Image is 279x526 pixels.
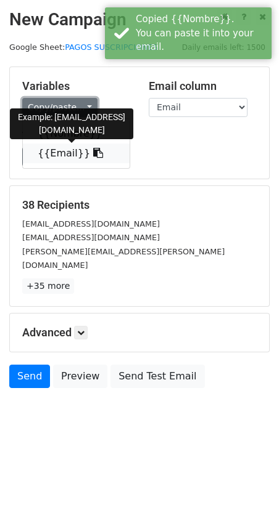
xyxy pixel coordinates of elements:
[65,42,158,52] a: PAGOS SUSCRIPCIONES
[22,79,130,93] h5: Variables
[22,219,160,229] small: [EMAIL_ADDRESS][DOMAIN_NAME]
[9,365,50,388] a: Send
[22,278,74,294] a: +35 more
[217,467,279,526] div: Widget de chat
[149,79,257,93] h5: Email column
[10,108,133,139] div: Example: [EMAIL_ADDRESS][DOMAIN_NAME]
[53,365,107,388] a: Preview
[9,9,270,30] h2: New Campaign
[22,198,257,212] h5: 38 Recipients
[9,42,158,52] small: Google Sheet:
[22,326,257,339] h5: Advanced
[22,233,160,242] small: [EMAIL_ADDRESS][DOMAIN_NAME]
[136,12,267,54] div: Copied {{Nombre}}. You can paste it into your email.
[110,365,204,388] a: Send Test Email
[23,144,130,163] a: {{Email}}
[217,467,279,526] iframe: Chat Widget
[22,247,225,270] small: [PERSON_NAME][EMAIL_ADDRESS][PERSON_NAME][DOMAIN_NAME]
